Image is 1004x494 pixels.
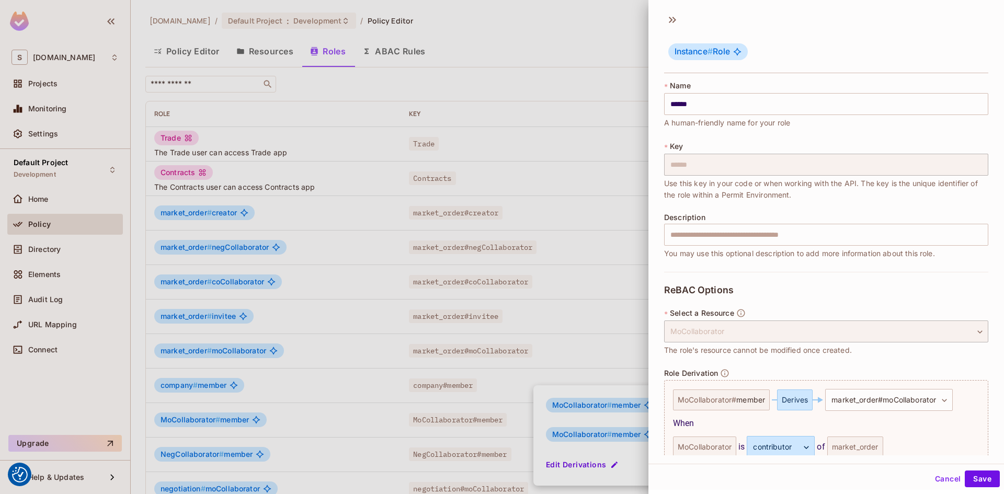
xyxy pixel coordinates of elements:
[664,213,705,222] span: Description
[664,248,935,259] span: You may use this optional description to add more information about this role.
[12,467,28,482] img: Revisit consent button
[883,395,936,404] span: moCollaborator
[965,470,1000,487] button: Save
[675,47,730,57] span: Role
[664,344,852,356] span: The role's resource cannot be modified once created.
[675,47,713,56] span: Instance
[827,436,883,457] div: market_order
[736,396,765,404] span: member
[673,436,979,458] div: is of
[664,320,988,342] div: MoCollaborator
[664,369,718,377] span: Role Derivation
[670,142,683,151] span: Key
[673,389,770,410] div: MoCollaborator #
[831,392,936,408] span: market_order #
[931,470,965,487] button: Cancel
[664,178,988,201] span: Use this key in your code or when working with the API. The key is the unique identifier of the r...
[777,389,813,410] div: Derives
[673,417,979,430] div: When
[664,117,790,129] span: A human-friendly name for your role
[670,309,734,317] span: Select a Resource
[747,436,815,458] div: contributor
[673,436,736,457] div: MoCollaborator
[670,82,691,90] span: Name
[664,285,734,295] span: ReBAC Options
[708,47,713,56] span: #
[12,467,28,482] button: Consent Preferences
